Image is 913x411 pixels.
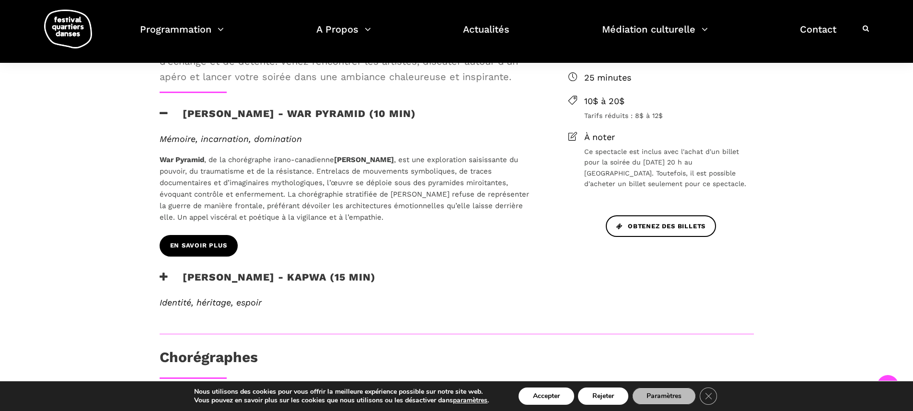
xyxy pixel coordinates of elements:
p: , de la chorégraphe irano-canadienne , est une exploration saisissante du pouvoir, du traumatisme... [160,154,537,223]
button: Close GDPR Cookie Banner [700,388,717,405]
a: Obtenez des billets [606,215,716,237]
button: Rejeter [578,388,628,405]
p: Nous utilisons des cookies pour vous offrir la meilleure expérience possible sur notre site web. [194,388,489,396]
span: À noter [584,130,754,144]
a: Médiation culturelle [602,21,708,49]
img: logo-fqd-med [44,10,92,48]
strong: War Pyramid [160,155,204,164]
a: A Propos [316,21,371,49]
h3: Chorégraphes [160,349,258,373]
span: Tarifs réduits : 8$ à 12$ [584,110,754,121]
span: Ce spectacle est inclus avec l'achat d'un billet pour la soirée du [DATE] 20 h au [GEOGRAPHIC_DAT... [584,146,754,189]
button: Accepter [519,388,574,405]
span: Obtenez des billets [616,222,705,232]
h3: [PERSON_NAME] - Kapwa (15 min) [160,271,376,295]
a: Programmation [140,21,224,49]
button: Paramètres [632,388,696,405]
strong: [PERSON_NAME] [334,155,394,164]
span: 10$ à 20$ [584,94,754,108]
a: Contact [800,21,836,49]
a: Actualités [463,21,509,49]
button: paramètres [453,396,487,405]
p: Vous pouvez en savoir plus sur les cookies que nous utilisons ou les désactiver dans . [194,396,489,405]
span: 25 minutes [584,71,754,85]
em: Identité, héritage, espoir [160,297,262,307]
h3: [PERSON_NAME] - War Pyramid (10 min) [160,107,416,131]
em: Mémoire, incarnation, domination [160,134,302,144]
a: En savoir plus [160,235,238,257]
span: En savoir plus [170,241,227,251]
